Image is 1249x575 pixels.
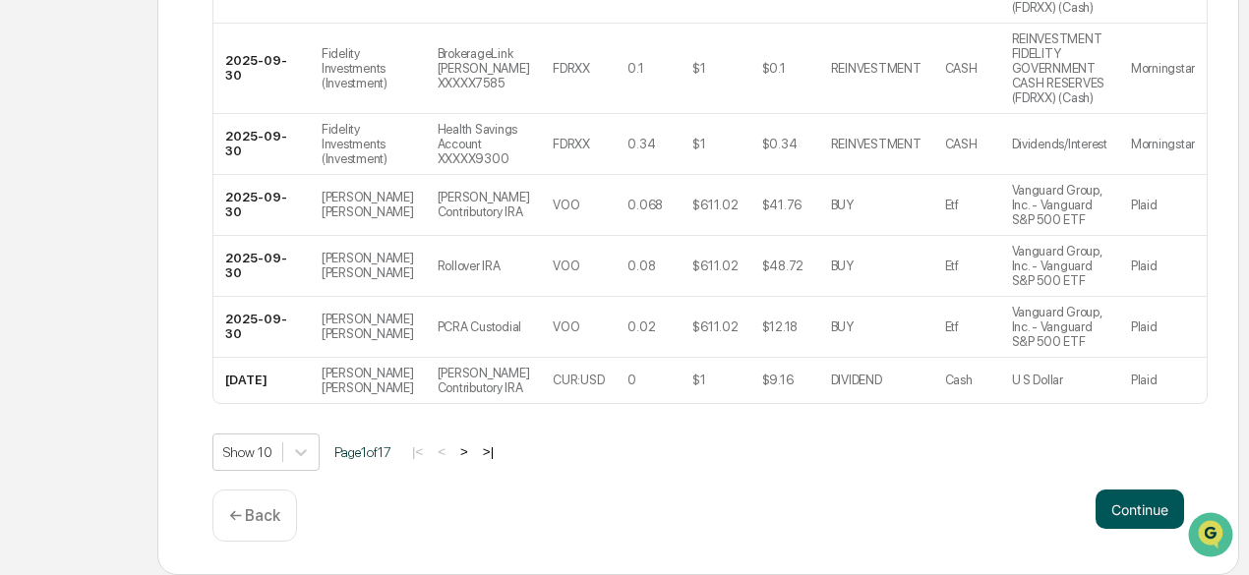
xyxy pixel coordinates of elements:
[1012,183,1107,227] div: Vanguard Group, Inc. - Vanguard S&P 500 ETF
[553,198,579,212] div: VOO
[762,198,802,212] div: $41.76
[12,239,135,274] a: 🖐️Preclearance
[553,259,579,273] div: VOO
[67,149,323,169] div: Start new chat
[454,443,474,460] button: >
[322,122,414,166] div: Fidelity Investments (Investment)
[627,319,655,334] div: 0.02
[692,259,738,273] div: $611.02
[692,319,738,334] div: $611.02
[627,137,655,151] div: 0.34
[334,155,358,179] button: Start new chat
[135,239,252,274] a: 🗄️Attestations
[426,358,542,403] td: [PERSON_NAME] Contributory IRA
[139,331,238,347] a: Powered byPylon
[1119,175,1207,236] td: Plaid
[432,443,451,460] button: <
[213,297,310,358] td: 2025-09-30
[831,198,854,212] div: BUY
[406,443,429,460] button: |<
[945,137,978,151] div: CASH
[762,373,794,387] div: $9.16
[1119,236,1207,297] td: Plaid
[322,46,414,90] div: Fidelity Investments (Investment)
[1012,31,1107,105] div: REINVESTMENT FIDELITY GOVERNMENT CASH RESERVES (FDRXX) (Cash)
[692,137,705,151] div: $1
[1012,244,1107,288] div: Vanguard Group, Inc. - Vanguard S&P 500 ETF
[426,175,542,236] td: [PERSON_NAME] Contributory IRA
[762,259,803,273] div: $48.72
[20,286,35,302] div: 🔎
[322,312,414,341] div: [PERSON_NAME] [PERSON_NAME]
[20,249,35,264] div: 🖐️
[322,366,414,395] div: [PERSON_NAME] [PERSON_NAME]
[20,40,358,72] p: How can we help?
[67,169,249,185] div: We're available if you need us!
[322,251,414,280] div: [PERSON_NAME] [PERSON_NAME]
[229,506,280,525] p: ← Back
[426,236,542,297] td: Rollover IRA
[553,373,604,387] div: CUR:USD
[831,137,922,151] div: REINVESTMENT
[213,236,310,297] td: 2025-09-30
[1119,114,1207,175] td: Morningstar
[692,61,705,76] div: $1
[945,198,959,212] div: Etf
[20,149,55,185] img: 1746055101610-c473b297-6a78-478c-a979-82029cc54cd1
[831,373,882,387] div: DIVIDEND
[213,114,310,175] td: 2025-09-30
[762,137,798,151] div: $0.34
[334,444,391,460] span: Page 1 of 17
[1096,489,1184,529] button: Continue
[39,247,127,266] span: Preclearance
[213,358,310,403] td: [DATE]
[692,373,705,387] div: $1
[945,373,973,387] div: Cash
[553,137,590,151] div: FDRXX
[426,24,542,114] td: BrokerageLink [PERSON_NAME] XXXXX7585
[143,249,158,264] div: 🗄️
[426,114,542,175] td: Health Savings Account XXXXX9300
[322,190,414,219] div: [PERSON_NAME] [PERSON_NAME]
[945,259,959,273] div: Etf
[831,259,854,273] div: BUY
[762,319,798,334] div: $12.18
[627,61,643,76] div: 0.1
[553,319,579,334] div: VOO
[1012,137,1107,151] div: Dividends/Interest
[945,319,959,334] div: Etf
[945,61,978,76] div: CASH
[1186,510,1239,563] iframe: Open customer support
[213,24,310,114] td: 2025-09-30
[12,276,132,312] a: 🔎Data Lookup
[1119,24,1207,114] td: Morningstar
[831,319,854,334] div: BUY
[627,198,663,212] div: 0.068
[426,297,542,358] td: PCRA Custodial
[196,332,238,347] span: Pylon
[1012,305,1107,349] div: Vanguard Group, Inc. - Vanguard S&P 500 ETF
[627,259,655,273] div: 0.08
[39,284,124,304] span: Data Lookup
[477,443,500,460] button: >|
[627,373,636,387] div: 0
[213,175,310,236] td: 2025-09-30
[692,198,738,212] div: $611.02
[1119,358,1207,403] td: Plaid
[162,247,244,266] span: Attestations
[1012,373,1063,387] div: U S Dollar
[762,61,786,76] div: $0.1
[1119,297,1207,358] td: Plaid
[553,61,590,76] div: FDRXX
[831,61,922,76] div: REINVESTMENT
